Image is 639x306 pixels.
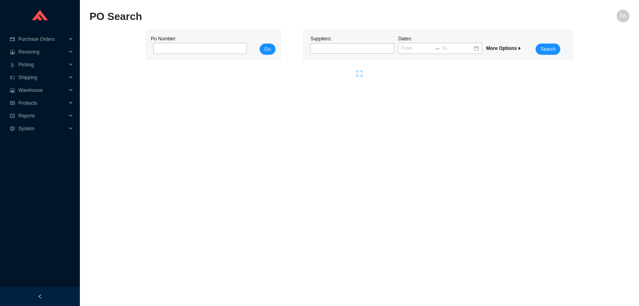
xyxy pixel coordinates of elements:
span: More Options [486,46,522,51]
span: Search [540,45,556,53]
span: Receiving [18,46,66,58]
input: To [442,44,473,52]
span: Products [18,97,66,109]
div: Dates: [396,35,484,55]
span: Purchase Orders [18,33,66,46]
span: System [18,122,66,135]
div: Suppliers: [308,35,396,55]
h2: PO Search [89,10,494,24]
span: RK [620,10,627,22]
span: Warehouse [18,84,66,97]
input: From [401,44,433,52]
span: credit-card [10,37,15,42]
span: Picking [18,58,66,71]
span: read [10,101,15,105]
span: swap-right [435,46,440,51]
div: Po Number: [151,35,244,55]
span: Reports [18,109,66,122]
span: fund [10,113,15,118]
span: to [435,46,440,51]
span: caret-right [517,46,522,51]
button: Go [260,44,276,55]
span: Shipping [18,71,66,84]
span: Go [264,45,271,53]
span: left [38,294,42,299]
span: setting [10,126,15,131]
button: Search [536,44,560,55]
